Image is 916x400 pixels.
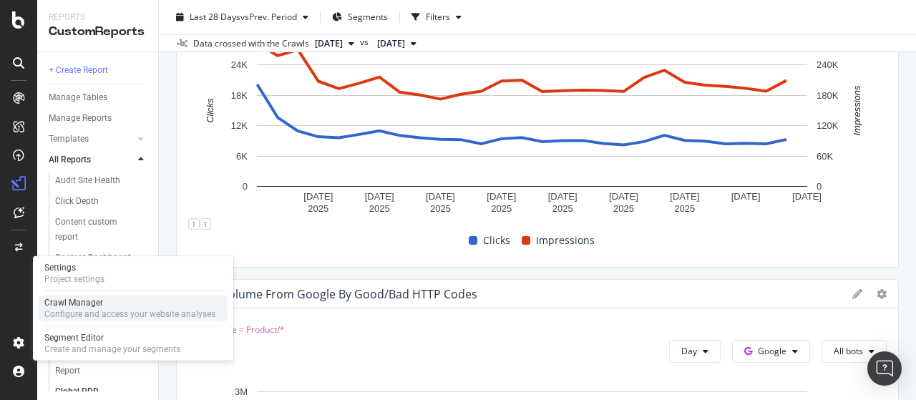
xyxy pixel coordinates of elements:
span: Google [758,345,786,357]
a: Content custom report [55,215,148,245]
text: [DATE] [548,191,578,202]
span: = [239,323,244,336]
a: Templates [49,132,134,147]
span: 2025 Sep. 4th [377,37,405,50]
button: Filters [406,6,467,29]
div: Reports [49,11,147,24]
div: Segment Editor [44,332,180,343]
div: + Create Report [49,63,108,78]
div: Data crossed with the Crawls [193,37,309,50]
span: Impressions [536,232,595,249]
span: Product/* [246,323,285,336]
div: 1 [200,218,211,230]
div: Create and manage your segments [44,343,180,355]
a: Content Dashboard [55,250,148,265]
div: Crawl Manager [44,297,215,308]
span: vs Prev. Period [240,11,297,23]
div: Digital Performance Report [55,348,137,379]
text: 12K [231,120,248,131]
div: Project settings [44,273,104,285]
button: Day [669,340,721,363]
text: [DATE] [731,191,761,202]
a: Digital Performance Report [55,348,148,379]
text: 3M [235,386,248,397]
text: [DATE] [365,191,394,202]
span: vs [360,36,371,49]
div: Click Depth [55,194,99,209]
a: Manage Reports [49,111,148,126]
text: Clicks [205,98,215,123]
text: 18K [231,90,248,101]
a: All Reports [49,152,134,167]
button: [DATE] [371,35,422,52]
text: Impressions [852,85,862,136]
span: Last 28 Days [190,11,240,23]
div: Configure and access your website analyses [44,308,215,320]
text: 24K [231,60,248,71]
a: + Create Report [49,63,148,78]
text: 60K [817,151,833,162]
text: 2025 [308,203,328,214]
div: Open Intercom Messenger [867,351,902,386]
a: SettingsProject settings [39,260,228,286]
text: 2025 [491,203,512,214]
text: 120K [817,120,839,131]
span: Clicks [483,232,510,249]
span: 2025 Oct. 1st [315,37,343,50]
a: Crawl ManagerConfigure and access your website analyses [39,296,228,321]
div: CustomReports [49,24,147,40]
text: 2025 [369,203,390,214]
a: Audit Site Health [55,173,148,188]
div: 1 [188,218,200,230]
div: All Reports [49,152,91,167]
text: [DATE] [609,191,638,202]
button: Last 28 DaysvsPrev. Period [170,6,314,29]
text: 180K [817,90,839,101]
div: Audit Site Health [55,173,120,188]
text: 2025 [613,203,634,214]
div: Filters [426,11,450,23]
text: [DATE] [792,191,822,202]
button: All bots [822,340,887,363]
text: 240K [817,60,839,71]
text: 6K [236,151,248,162]
text: [DATE] [487,191,516,202]
a: Manage Tables [49,90,148,105]
text: 2025 [674,203,695,214]
span: Day [681,345,697,357]
div: Templates [49,132,89,147]
div: Manage Tables [49,90,107,105]
text: 0 [243,181,248,192]
div: Content custom report [55,215,135,245]
text: 0 [817,181,822,192]
text: [DATE] [426,191,455,202]
svg: A chart. [188,27,876,218]
text: 2025 [552,203,573,214]
a: Click Depth [55,194,148,209]
text: [DATE] [303,191,333,202]
div: Settings [44,262,104,273]
text: 2025 [430,203,451,214]
div: Crawl Volume from Google by Good/Bad HTTP Codes [188,287,477,301]
div: Content Dashboard [55,250,131,265]
a: Segment EditorCreate and manage your segments [39,331,228,356]
button: [DATE] [309,35,360,52]
span: Segments [348,11,388,23]
button: Segments [326,6,394,29]
span: All bots [834,345,863,357]
button: Google [732,340,810,363]
div: Manage Reports [49,111,112,126]
text: [DATE] [670,191,699,202]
